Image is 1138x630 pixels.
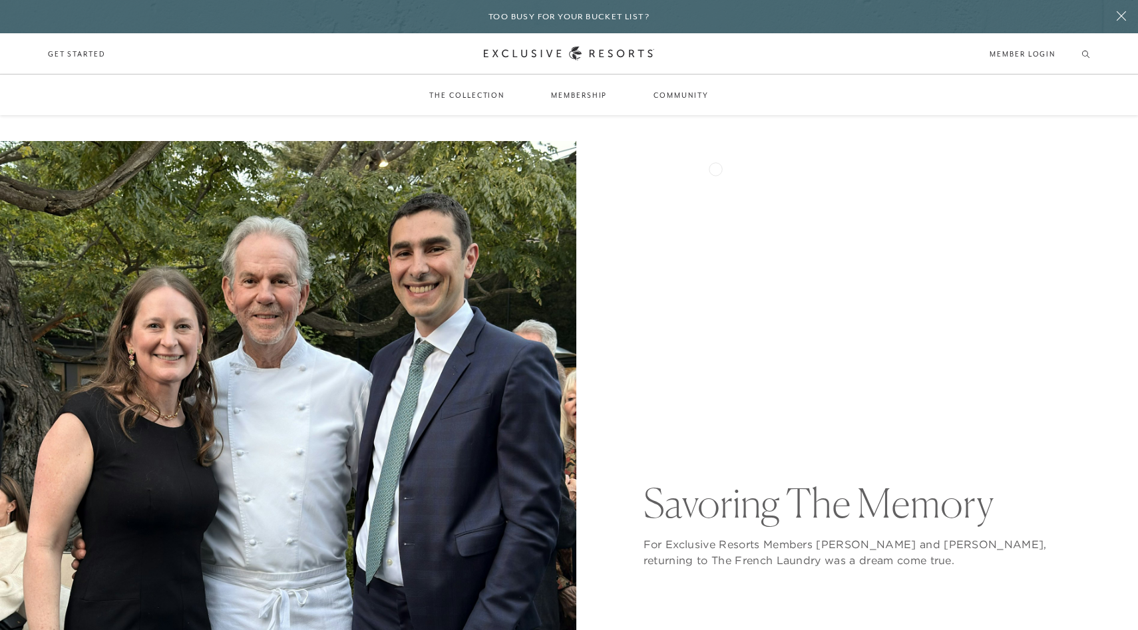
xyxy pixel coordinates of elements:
a: The Collection [416,76,518,114]
h6: Too busy for your bucket list? [488,11,650,23]
a: Member Login [990,48,1055,60]
a: Membership [538,76,620,114]
a: Get Started [48,48,106,60]
h1: Savoring The Memory [644,483,1090,523]
a: Community [640,76,721,114]
p: For Exclusive Resorts Members [PERSON_NAME] and [PERSON_NAME], returning to The French Laundry wa... [644,536,1090,568]
iframe: Qualified Messenger [780,311,1138,630]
